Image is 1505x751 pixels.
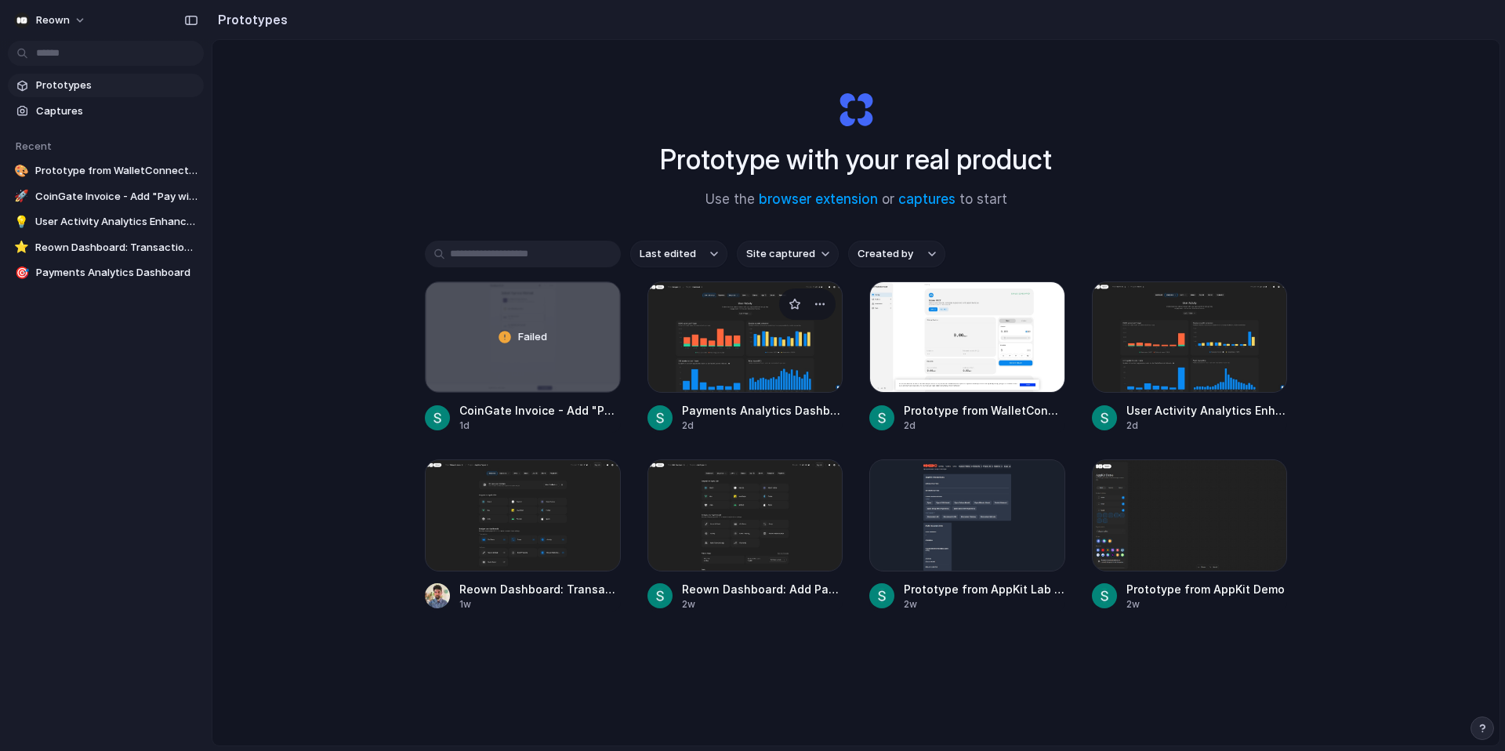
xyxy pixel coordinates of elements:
span: Created by [858,246,913,262]
div: 🎨 [14,163,29,179]
span: Last edited [640,246,696,262]
span: Captures [36,103,198,119]
a: 🎯Payments Analytics Dashboard [8,261,204,285]
span: Payments Analytics Dashboard [682,402,843,419]
a: ⭐Reown Dashboard: Transactions & Features Organization [8,236,204,259]
span: Prototype from AppKit Demo [1126,581,1288,597]
h2: Prototypes [212,10,288,29]
div: 2w [682,597,843,611]
div: 2d [904,419,1065,433]
button: Created by [848,241,945,267]
div: ⭐ [14,240,29,256]
span: User Activity Analytics Enhancements [35,214,198,230]
span: CoinGate Invoice - Add "Pay with Coinbase" Option [35,189,198,205]
div: 💡 [14,214,29,230]
div: 2d [682,419,843,433]
div: 2w [1126,597,1288,611]
span: Recent [16,140,52,152]
div: 1w [459,597,621,611]
button: Reown [8,8,94,33]
a: Prototype from AppKit Lab - Wagmi IntegrationPrototype from AppKit Lab - Wagmi Integration2w [869,459,1065,611]
span: User Activity Analytics Enhancements [1126,402,1288,419]
div: 2w [904,597,1065,611]
span: Reown Dashboard: Add Payments Tab [682,581,843,597]
a: Payments Analytics DashboardPayments Analytics Dashboard2d [647,281,843,433]
span: Prototype from WalletConnect Network Profile [904,402,1065,419]
span: CoinGate Invoice - Add "Pay with Coinbase" Option [459,402,621,419]
a: Reown Dashboard: Transactions & Features OrganizationReown Dashboard: Transactions & Features Org... [425,459,621,611]
h1: Prototype with your real product [660,139,1052,180]
span: Reown Dashboard: Transactions & Features Organization [459,581,621,597]
div: 🚀 [14,189,29,205]
span: Prototype from WalletConnect Network Profile [35,163,198,179]
button: Site captured [737,241,839,267]
a: Prototype from AppKit DemoPrototype from AppKit Demo2w [1092,459,1288,611]
a: Prototype from WalletConnect Network ProfilePrototype from WalletConnect Network Profile2d [869,281,1065,433]
span: Use the or to start [705,190,1007,210]
span: Prototype from AppKit Lab - Wagmi Integration [904,581,1065,597]
a: browser extension [759,191,878,207]
span: Failed [518,329,547,345]
a: 💡User Activity Analytics Enhancements [8,210,204,234]
a: Captures [8,100,204,123]
a: Reown Dashboard: Add Payments TabReown Dashboard: Add Payments Tab2w [647,459,843,611]
a: Prototypes [8,74,204,97]
span: Site captured [746,246,815,262]
a: CoinGate Invoice - Add "Pay with Coinbase" OptionFailedCoinGate Invoice - Add "Pay with Coinbase"... [425,281,621,433]
div: 1d [459,419,621,433]
button: Last edited [630,241,727,267]
div: 🎯 [14,265,30,281]
span: Reown Dashboard: Transactions & Features Organization [35,240,198,256]
a: 🎨Prototype from WalletConnect Network Profile [8,159,204,183]
a: 🚀CoinGate Invoice - Add "Pay with Coinbase" Option [8,185,204,209]
span: Reown [36,13,70,28]
a: User Activity Analytics EnhancementsUser Activity Analytics Enhancements2d [1092,281,1288,433]
div: 2d [1126,419,1288,433]
span: Prototypes [36,78,198,93]
a: captures [898,191,956,207]
span: Payments Analytics Dashboard [36,265,198,281]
